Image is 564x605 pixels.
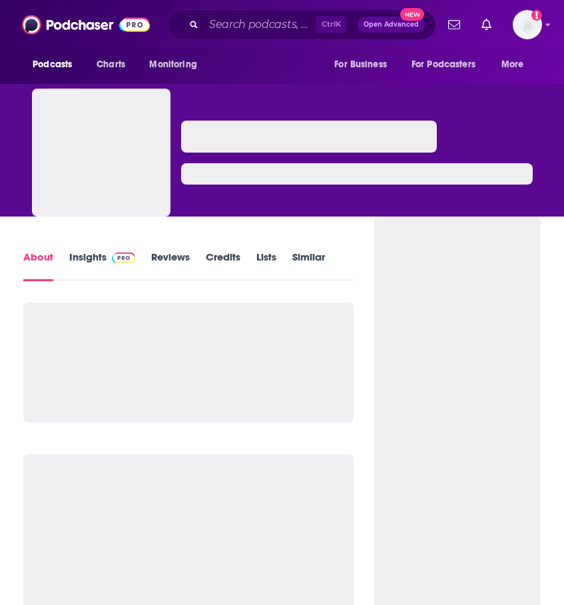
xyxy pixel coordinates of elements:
a: Credits [206,251,240,281]
img: Podchaser Pro [112,253,135,263]
a: Show notifications dropdown [476,13,497,36]
button: open menu [140,52,214,77]
button: open menu [325,52,404,77]
a: Show notifications dropdown [443,13,465,36]
a: InsightsPodchaser Pro [69,251,135,281]
div: Search podcasts, credits, & more... [167,9,436,40]
button: Show profile menu [513,10,542,39]
span: Podcasts [33,55,72,74]
span: Charts [97,55,125,74]
span: New [400,8,424,21]
span: More [501,55,524,74]
span: For Business [334,55,387,74]
img: User Profile [513,10,542,39]
img: Podchaser - Follow, Share and Rate Podcasts [22,12,150,37]
button: open menu [23,52,89,77]
button: open menu [492,52,541,77]
span: Ctrl K [316,16,347,33]
button: open menu [403,52,495,77]
a: Charts [88,52,133,77]
a: Similar [292,251,325,281]
span: Logged in as nicole.koremenos [513,10,542,39]
span: Open Advanced [364,21,419,28]
input: Search podcasts, credits, & more... [204,14,316,35]
svg: Add a profile image [531,10,542,21]
a: Lists [256,251,276,281]
a: Reviews [151,251,190,281]
a: About [23,251,53,281]
span: For Podcasters [412,55,475,74]
span: Monitoring [149,55,196,74]
button: Open AdvancedNew [358,17,425,33]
